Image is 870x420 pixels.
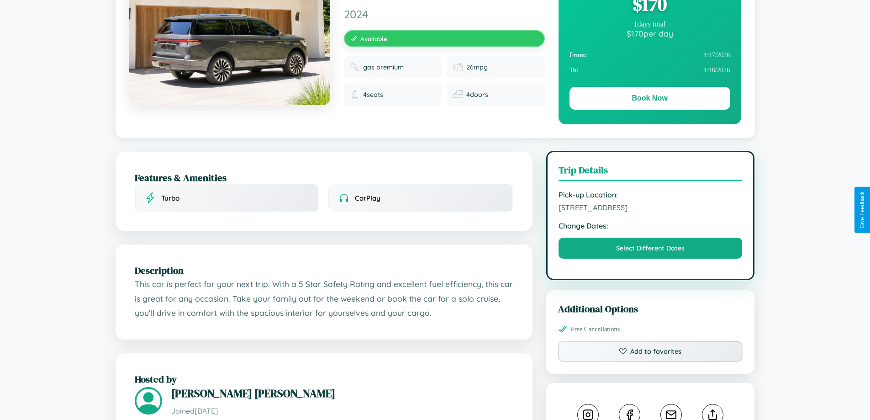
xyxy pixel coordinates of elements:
[161,194,179,202] span: Turbo
[569,48,730,63] div: 4 / 17 / 2026
[559,190,743,199] strong: Pick-up Location:
[569,66,579,74] strong: To:
[569,51,587,59] strong: From:
[135,277,513,320] p: This car is perfect for your next trip. With a 5 Star Safety Rating and excellent fuel efficiency...
[355,194,380,202] span: CarPlay
[558,302,743,315] h3: Additional Options
[559,203,743,212] span: [STREET_ADDRESS]
[344,7,545,21] span: 2024
[466,63,488,71] span: 26 mpg
[453,63,463,72] img: Fuel efficiency
[859,191,865,229] div: Give Feedback
[363,63,404,71] span: gas premium
[135,264,513,277] h2: Description
[171,404,513,418] p: Joined [DATE]
[466,90,488,99] span: 4 doors
[350,90,359,99] img: Seats
[559,238,743,259] button: Select Different Dates
[360,35,387,43] span: Available
[363,90,383,99] span: 4 seats
[135,171,513,184] h2: Features & Amenities
[559,163,743,181] h3: Trip Details
[569,20,730,28] div: 1 days total
[569,28,730,38] div: $ 170 per day
[171,386,513,401] h3: [PERSON_NAME] [PERSON_NAME]
[350,63,359,72] img: Fuel type
[453,90,463,99] img: Doors
[569,63,730,78] div: 4 / 18 / 2026
[571,325,620,333] span: Free Cancellations
[558,341,743,362] button: Add to favorites
[569,87,730,110] button: Book Now
[559,221,743,230] strong: Change Dates:
[135,372,513,386] h2: Hosted by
